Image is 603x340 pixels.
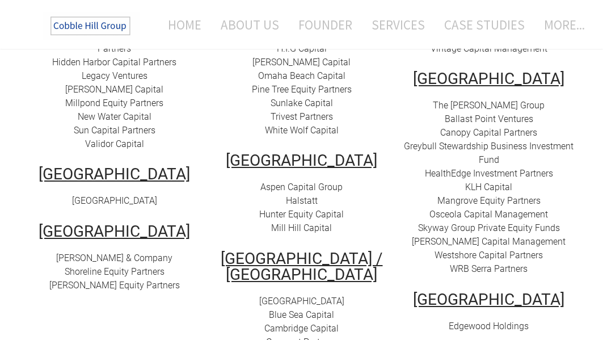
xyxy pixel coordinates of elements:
a: Trivest Partners [271,111,333,122]
a: Skyway Group Private Equity Funds [418,223,560,233]
u: [GEOGRAPHIC_DATA] [413,69,564,88]
a: Osceola Capital Management [429,209,548,220]
u: [GEOGRAPHIC_DATA] [39,165,190,183]
span: ​​ [465,182,512,192]
a: New Water Capital [78,111,151,122]
u: [GEOGRAPHIC_DATA] [39,222,190,241]
a: Legacy Ventures [82,70,147,81]
a: Pine Tree Equity Partners [252,84,352,95]
a: Sun Capital Partners [74,125,155,136]
a: Home [151,10,210,40]
a: KLH Capital [465,182,512,192]
a: Mill Hill Capital [271,223,332,233]
a: About Us [212,10,288,40]
a: [PERSON_NAME] Equity Partners [49,280,180,291]
a: Cambridge Capital [264,323,339,334]
img: The Cobble Hill Group LLC [43,12,140,40]
a: Omaha Beach Capital [258,70,345,81]
a: Aspen Capital Group [260,182,343,192]
a: [PERSON_NAME] & Company [56,253,172,263]
a: Hunter Equity Capital [259,209,344,220]
u: [GEOGRAPHIC_DATA] / [GEOGRAPHIC_DATA] [221,249,383,284]
a: White Wolf Capital [265,125,339,136]
a: [GEOGRAPHIC_DATA] [72,195,157,206]
a: Halstatt [286,195,318,206]
a: Case Studies [436,10,533,40]
a: [PERSON_NAME] Capital Management [412,236,566,247]
u: [GEOGRAPHIC_DATA] [413,290,564,309]
a: Shoreline Equity Partners [65,266,165,277]
a: Services [363,10,433,40]
a: [GEOGRAPHIC_DATA] [259,296,344,307]
a: Canopy Capital Partners [440,127,537,138]
a: Blue Sea Capital [269,309,334,320]
a: Founder [290,10,361,40]
a: Hidden Harbor Capital Partners [52,57,176,68]
a: HealthEdge Investment Partners [425,168,553,179]
a: Greybull Stewardship Business Investment Fund [404,141,574,165]
a: Sunlake Capital [271,98,333,108]
a: Edgewood Holdings [449,321,529,331]
a: Millpond Equity Partners [65,98,163,108]
a: ​Mangrove Equity Partners [437,195,541,206]
a: The [PERSON_NAME] Group [433,100,545,111]
a: WRB Serra Partners [450,263,528,274]
a: [PERSON_NAME] Capital [252,57,351,68]
a: Westshore Capital Partners [435,250,543,261]
a: Validor Capital [85,138,144,149]
u: [GEOGRAPHIC_DATA] [226,151,377,170]
a: more... [535,10,585,40]
a: [PERSON_NAME] Capital [65,84,163,95]
a: Ballast Point Ventures [445,114,533,124]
